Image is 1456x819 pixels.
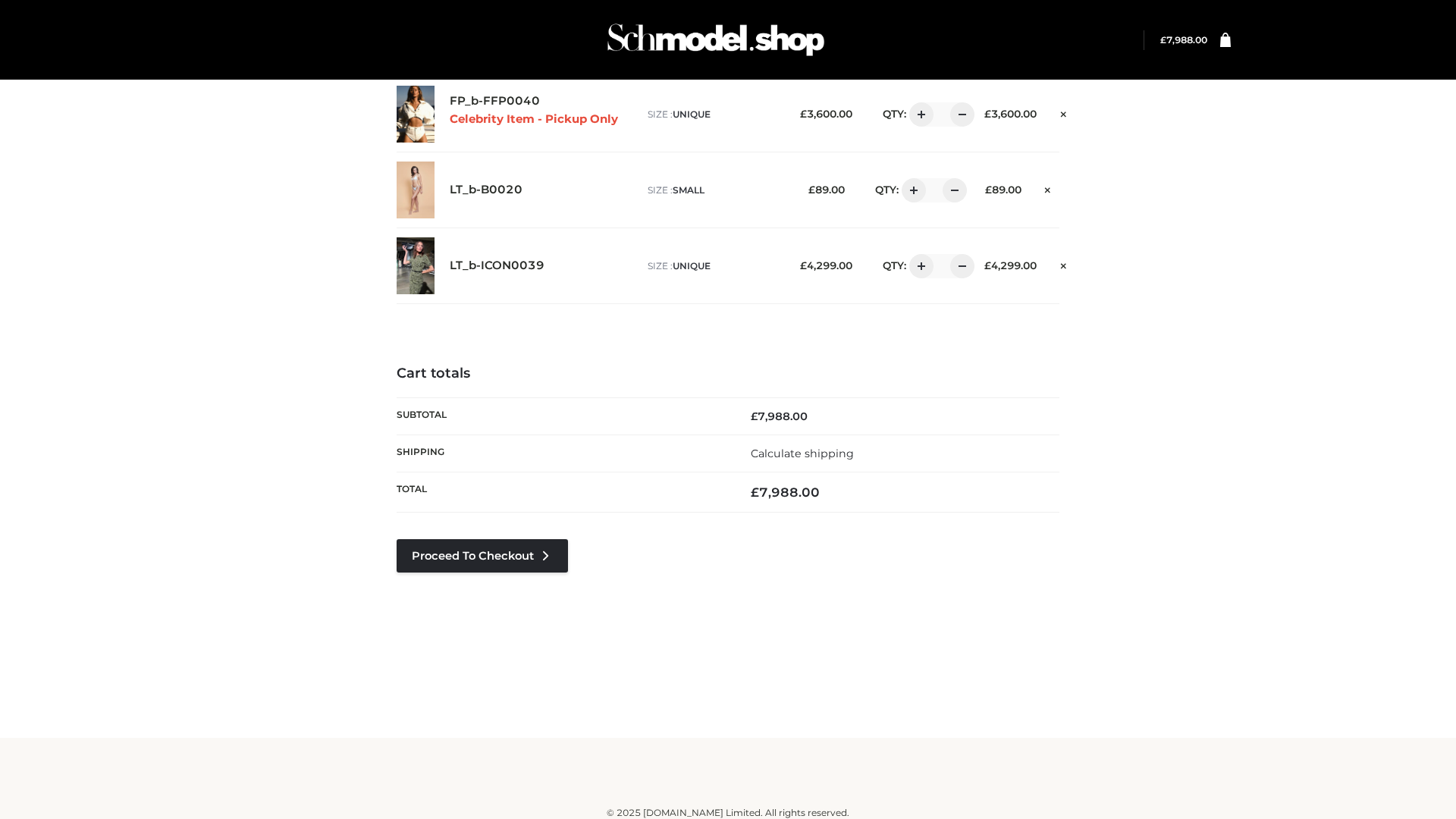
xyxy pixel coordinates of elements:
[648,108,785,121] p: size :
[984,108,991,120] span: £
[808,184,815,196] span: £
[673,260,711,271] span: UNIQUE
[602,10,830,70] img: Schmodel Admin 964
[808,184,845,196] bdi: 89.00
[1160,34,1207,45] a: £7,988.00
[450,94,540,108] a: FP_b-FFP0040
[800,108,807,120] span: £
[397,435,728,472] th: Shipping
[648,184,785,197] p: size :
[1160,34,1166,45] span: £
[800,108,852,120] bdi: 3,600.00
[397,539,568,573] a: Proceed to Checkout
[868,254,969,278] div: QTY:
[984,259,1037,271] bdi: 4,299.00
[397,366,1059,382] h4: Cart totals
[860,178,962,202] div: QTY:
[673,108,711,120] span: UNIQUE
[1052,254,1075,274] a: Remove this item
[648,259,785,273] p: size :
[397,397,728,435] th: Subtotal
[751,409,758,423] span: £
[751,409,808,423] bdi: 7,988.00
[984,259,991,271] span: £
[751,485,820,500] bdi: 7,988.00
[397,472,728,513] th: Total
[450,112,632,127] p: Celebrity Item - Pickup Only
[751,485,759,500] span: £
[1160,34,1207,45] bdi: 7,988.00
[985,184,1021,196] bdi: 89.00
[450,259,544,273] a: LT_b-ICON0039
[1052,102,1075,122] a: Remove this item
[868,102,969,127] div: QTY:
[985,184,992,196] span: £
[1037,178,1059,198] a: Remove this item
[751,447,854,460] a: Calculate shipping
[800,259,852,271] bdi: 4,299.00
[450,183,522,197] a: LT_b-B0020
[984,108,1037,120] bdi: 3,600.00
[800,259,807,271] span: £
[673,184,704,196] span: SMALL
